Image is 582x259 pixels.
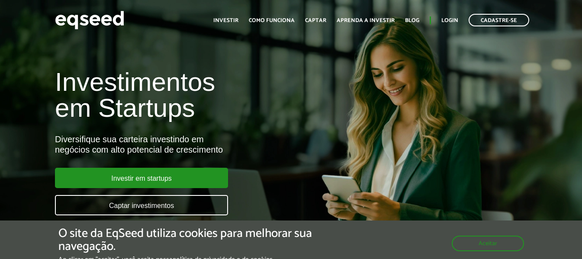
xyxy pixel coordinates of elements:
[452,236,524,251] button: Aceitar
[55,69,333,121] h1: Investimentos em Startups
[305,18,326,23] a: Captar
[55,9,124,32] img: EqSeed
[441,18,458,23] a: Login
[213,18,238,23] a: Investir
[337,18,395,23] a: Aprenda a investir
[55,134,333,155] div: Diversifique sua carteira investindo em negócios com alto potencial de crescimento
[405,18,419,23] a: Blog
[55,168,228,188] a: Investir em startups
[249,18,295,23] a: Como funciona
[469,14,529,26] a: Cadastre-se
[55,195,228,215] a: Captar investimentos
[58,227,338,254] h5: O site da EqSeed utiliza cookies para melhorar sua navegação.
